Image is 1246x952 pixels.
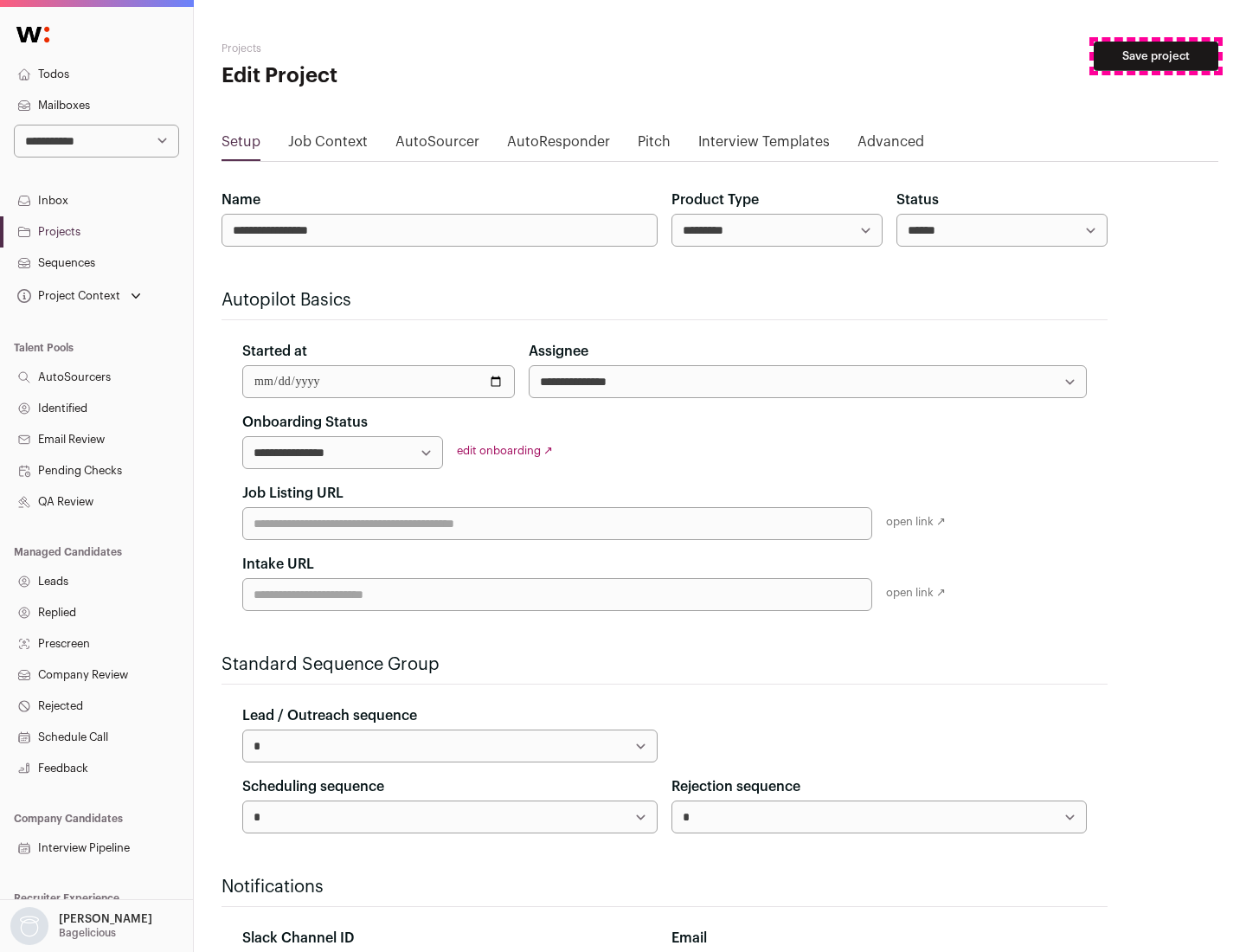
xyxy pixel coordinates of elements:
[529,341,588,362] label: Assignee
[242,483,344,504] label: Job Listing URL
[222,653,1108,677] h2: Standard Sequence Group
[242,341,307,362] label: Started at
[671,928,1087,949] div: Email
[288,132,368,159] a: Job Context
[896,190,939,210] label: Status
[7,17,59,52] img: Wellfound
[222,190,260,210] label: Name
[698,132,830,159] a: Interview Templates
[59,926,116,940] p: Bagelicious
[857,132,924,159] a: Advanced
[242,776,384,797] label: Scheduling sequence
[222,288,1108,312] h2: Autopilot Basics
[14,284,145,308] button: Open dropdown
[59,912,152,926] p: [PERSON_NAME]
[222,132,260,159] a: Setup
[7,907,156,945] button: Open dropdown
[395,132,479,159] a: AutoSourcer
[222,62,554,90] h1: Edit Project
[507,132,610,159] a: AutoResponder
[457,445,553,456] a: edit onboarding ↗
[671,776,800,797] label: Rejection sequence
[10,907,48,945] img: nopic.png
[242,705,417,726] label: Lead / Outreach sequence
[1094,42,1218,71] button: Save project
[638,132,671,159] a: Pitch
[222,875,1108,899] h2: Notifications
[671,190,759,210] label: Product Type
[242,554,314,575] label: Intake URL
[14,289,120,303] div: Project Context
[242,412,368,433] label: Onboarding Status
[242,928,354,949] label: Slack Channel ID
[222,42,554,55] h2: Projects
